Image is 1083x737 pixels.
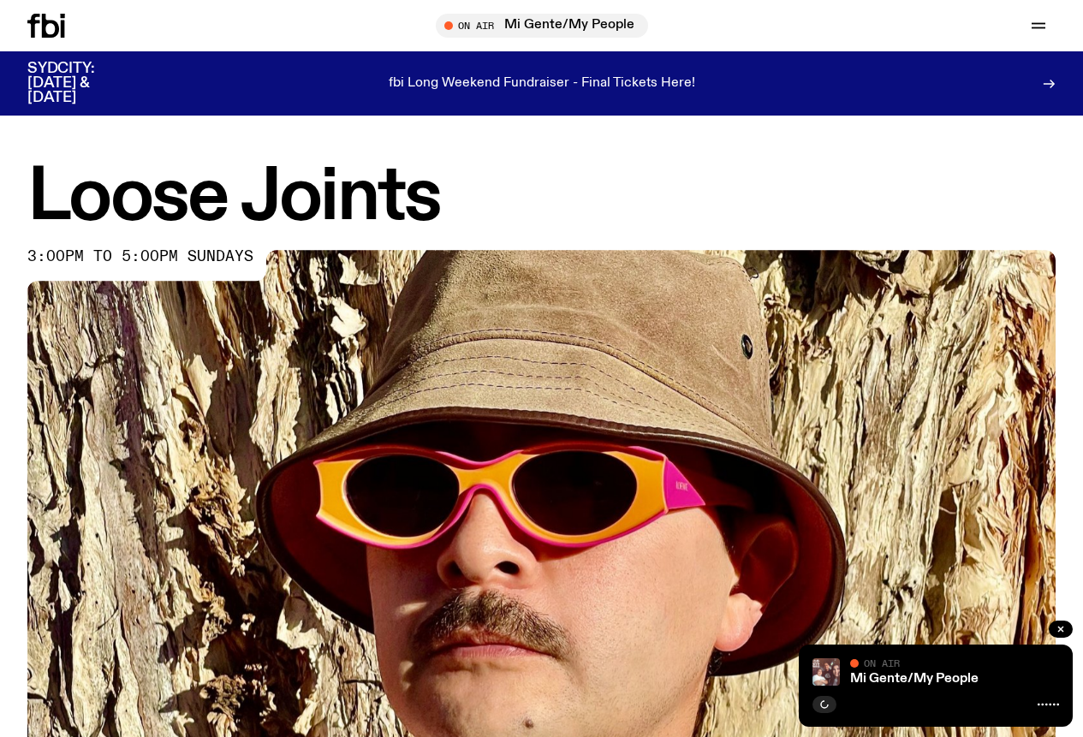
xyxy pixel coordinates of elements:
[27,62,137,105] h3: SYDCITY: [DATE] & [DATE]
[864,657,900,669] span: On Air
[850,672,979,686] a: Mi Gente/My People
[389,76,695,92] p: fbi Long Weekend Fundraiser - Final Tickets Here!
[436,14,648,38] button: On AirMi Gente/My People
[27,250,253,264] span: 3:00pm to 5:00pm sundays
[27,163,1056,233] h1: Loose Joints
